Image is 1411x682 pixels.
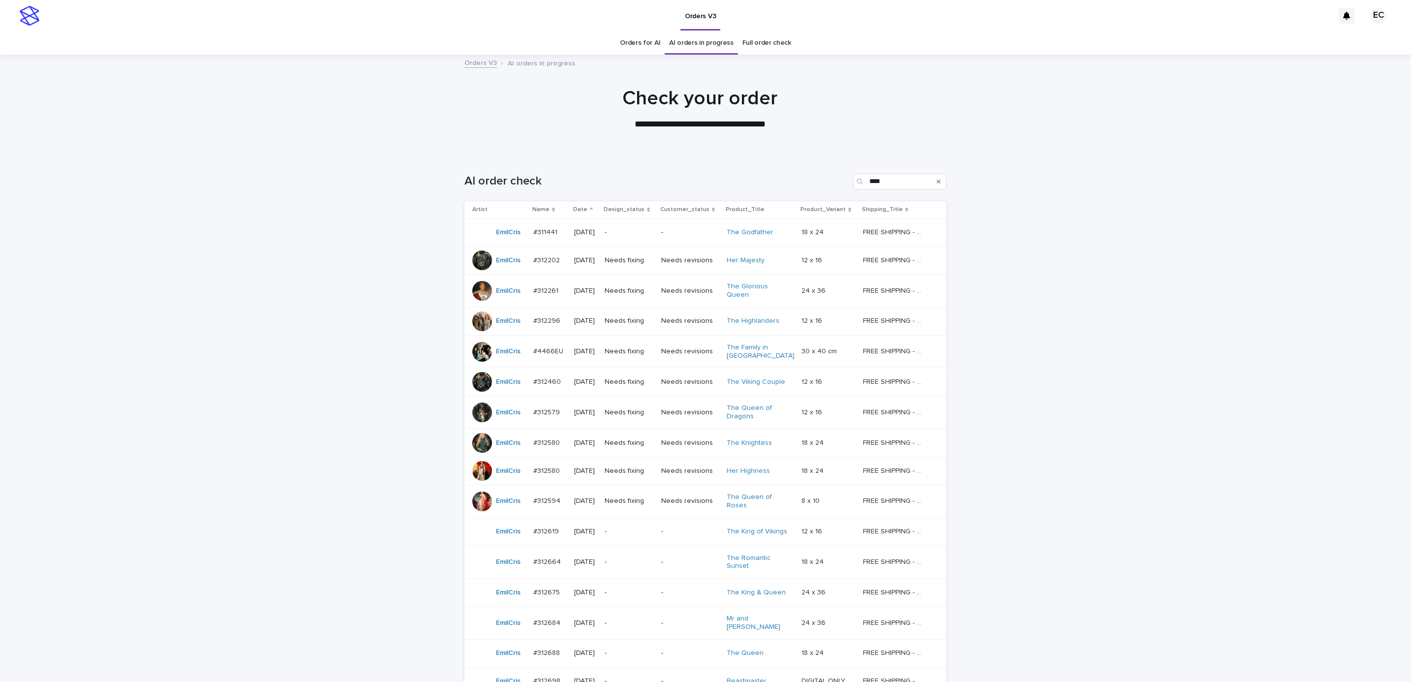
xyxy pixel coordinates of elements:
p: #312296 [533,315,562,325]
p: Name [532,204,550,215]
p: #312261 [533,285,560,295]
p: Needs fixing [605,439,653,447]
p: Needs revisions [661,497,719,505]
p: 12 x 16 [801,254,824,265]
p: - [661,619,719,627]
p: Needs revisions [661,439,719,447]
p: [DATE] [574,287,597,295]
p: Date [573,204,587,215]
p: Needs revisions [661,287,719,295]
p: Needs revisions [661,256,719,265]
div: EC [1371,8,1386,24]
a: The Queen of Roses [727,493,788,510]
tr: EmilCris #4466EU#4466EU [DATE]Needs fixingNeeds revisionsThe Family in [GEOGRAPHIC_DATA] 30 x 40 ... [464,335,947,368]
p: FREE SHIPPING - preview in 1-2 business days, after your approval delivery will take 5-10 b.d. [863,617,926,627]
p: FREE SHIPPING - preview in 1-2 business days, after your approval delivery will take 5-10 b.d. [863,465,926,475]
p: [DATE] [574,589,597,597]
p: AI orders in progress [508,57,575,68]
p: [DATE] [574,619,597,627]
a: Mr and [PERSON_NAME] [727,615,788,631]
div: Search [853,174,947,189]
tr: EmilCris #312684#312684 [DATE]--Mr and [PERSON_NAME] 24 x 3624 x 36 FREE SHIPPING - preview in 1-... [464,607,947,640]
tr: EmilCris #312580#312580 [DATE]Needs fixingNeeds revisionsThe Knightess 18 x 2418 x 24 FREE SHIPPI... [464,429,947,457]
p: Needs fixing [605,256,653,265]
p: #312664 [533,556,563,566]
a: EmilCris [496,589,521,597]
p: #312684 [533,617,562,627]
p: 18 x 24 [801,226,826,237]
p: Needs fixing [605,408,653,417]
p: [DATE] [574,228,597,237]
h1: AI order check [464,174,849,188]
p: 24 x 36 [801,285,828,295]
a: EmilCris [496,558,521,566]
p: [DATE] [574,497,597,505]
p: 18 x 24 [801,465,826,475]
p: #4466EU [533,345,565,356]
p: - [661,649,719,657]
tr: EmilCris #312675#312675 [DATE]--The King & Queen 24 x 3624 x 36 FREE SHIPPING - preview in 1-2 bu... [464,579,947,607]
p: [DATE] [574,649,597,657]
h1: Check your order [459,87,941,110]
p: Needs revisions [661,408,719,417]
p: [DATE] [574,527,597,536]
a: Orders V3 [464,57,497,68]
p: #312580 [533,465,562,475]
p: #312594 [533,495,562,505]
tr: EmilCris #312664#312664 [DATE]--The Romantic Sunset 18 x 2418 x 24 FREE SHIPPING - preview in 1-2... [464,546,947,579]
p: FREE SHIPPING - preview in 1-2 business days, after your approval delivery will take 5-10 b.d. [863,406,926,417]
a: The Knightess [727,439,772,447]
a: EmilCris [496,439,521,447]
tr: EmilCris #311441#311441 [DATE]--The Godfather 18 x 2418 x 24 FREE SHIPPING - preview in 1-2 busin... [464,218,947,247]
p: [DATE] [574,317,597,325]
a: EmilCris [496,497,521,505]
p: Design_status [604,204,644,215]
p: #312688 [533,647,562,657]
p: Needs fixing [605,317,653,325]
p: FREE SHIPPING - preview in 1-2 business days, after your approval delivery will take 5-10 b.d. [863,495,926,505]
p: #312619 [533,526,561,536]
a: EmilCris [496,317,521,325]
p: - [605,619,653,627]
p: [DATE] [574,378,597,386]
p: #312202 [533,254,562,265]
p: FREE SHIPPING - preview in 1-2 business days, after your approval delivery will take 5-10 b.d. [863,285,926,295]
a: The King & Queen [727,589,786,597]
p: #312460 [533,376,563,386]
p: FREE SHIPPING - preview in 1-2 business days, after your approval delivery will take 5-10 b.d. [863,254,926,265]
p: #312579 [533,406,562,417]
a: EmilCris [496,408,521,417]
p: 8 x 10 [801,495,822,505]
p: Product_Variant [800,204,846,215]
p: - [661,589,719,597]
p: 18 x 24 [801,647,826,657]
a: The Viking Couple [727,378,785,386]
p: FREE SHIPPING - preview in 1-2 business days, after your approval delivery will take 5-10 b.d. [863,556,926,566]
a: The Queen of Dragons [727,404,788,421]
a: EmilCris [496,467,521,475]
p: Needs fixing [605,497,653,505]
a: Her Highness [727,467,770,475]
p: - [661,228,719,237]
p: #312580 [533,437,562,447]
p: - [605,228,653,237]
p: 24 x 36 [801,617,828,627]
p: [DATE] [574,439,597,447]
p: 12 x 16 [801,315,824,325]
a: The Romantic Sunset [727,554,788,571]
a: EmilCris [496,649,521,657]
p: [DATE] [574,467,597,475]
p: 18 x 24 [801,556,826,566]
p: - [661,558,719,566]
p: - [605,589,653,597]
p: Customer_status [660,204,709,215]
p: #311441 [533,226,559,237]
p: 18 x 24 [801,437,826,447]
tr: EmilCris #312296#312296 [DATE]Needs fixingNeeds revisionsThe Highlanders 12 x 1612 x 16 FREE SHIP... [464,307,947,335]
tr: EmilCris #312688#312688 [DATE]--The Queen 18 x 2418 x 24 FREE SHIPPING - preview in 1-2 business ... [464,639,947,667]
a: The Queen [727,649,764,657]
p: - [605,558,653,566]
p: Needs revisions [661,347,719,356]
a: The Highlanders [727,317,779,325]
tr: EmilCris #312202#312202 [DATE]Needs fixingNeeds revisionsHer Majesty 12 x 1612 x 16 FREE SHIPPING... [464,247,947,275]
